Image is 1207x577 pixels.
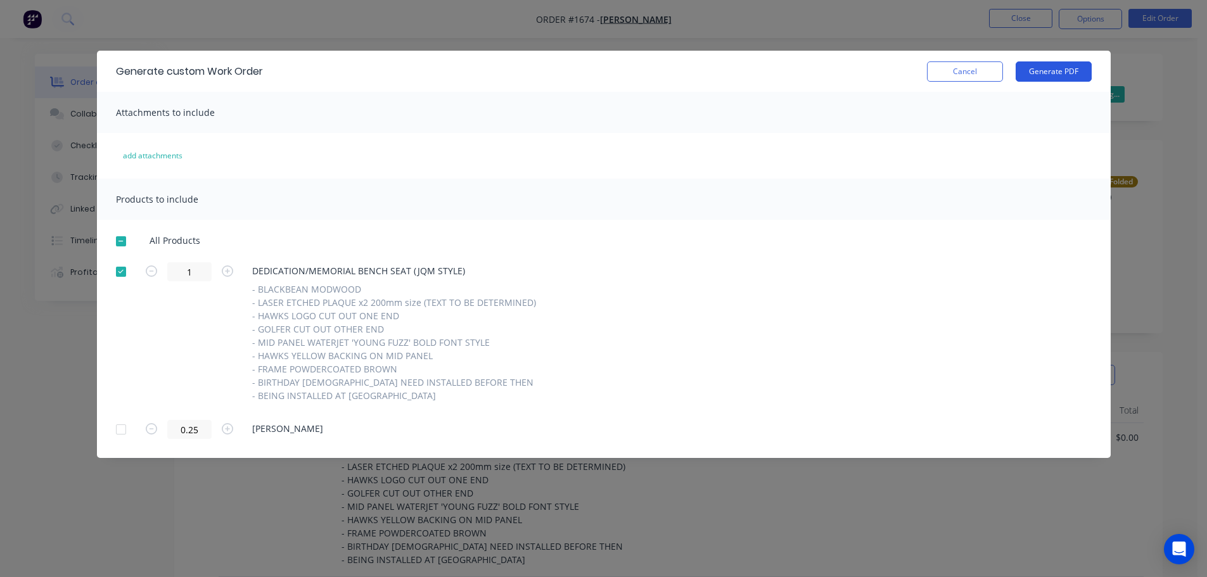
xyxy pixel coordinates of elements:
[252,422,323,435] span: [PERSON_NAME]
[116,193,198,205] span: Products to include
[110,146,196,166] button: add attachments
[116,64,263,79] div: Generate custom Work Order
[1016,61,1092,82] button: Generate PDF
[150,234,208,247] span: All Products
[252,264,536,277] span: DEDICATION/MEMORIAL BENCH SEAT (JQM STYLE)
[116,106,215,118] span: Attachments to include
[927,61,1003,82] button: Cancel
[1164,534,1194,564] div: Open Intercom Messenger
[252,282,536,402] div: - BLACKBEAN MODWOOD - LASER ETCHED PLAQUE x2 200mm size (TEXT TO BE DETERMINED) - HAWKS LOGO CUT ...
